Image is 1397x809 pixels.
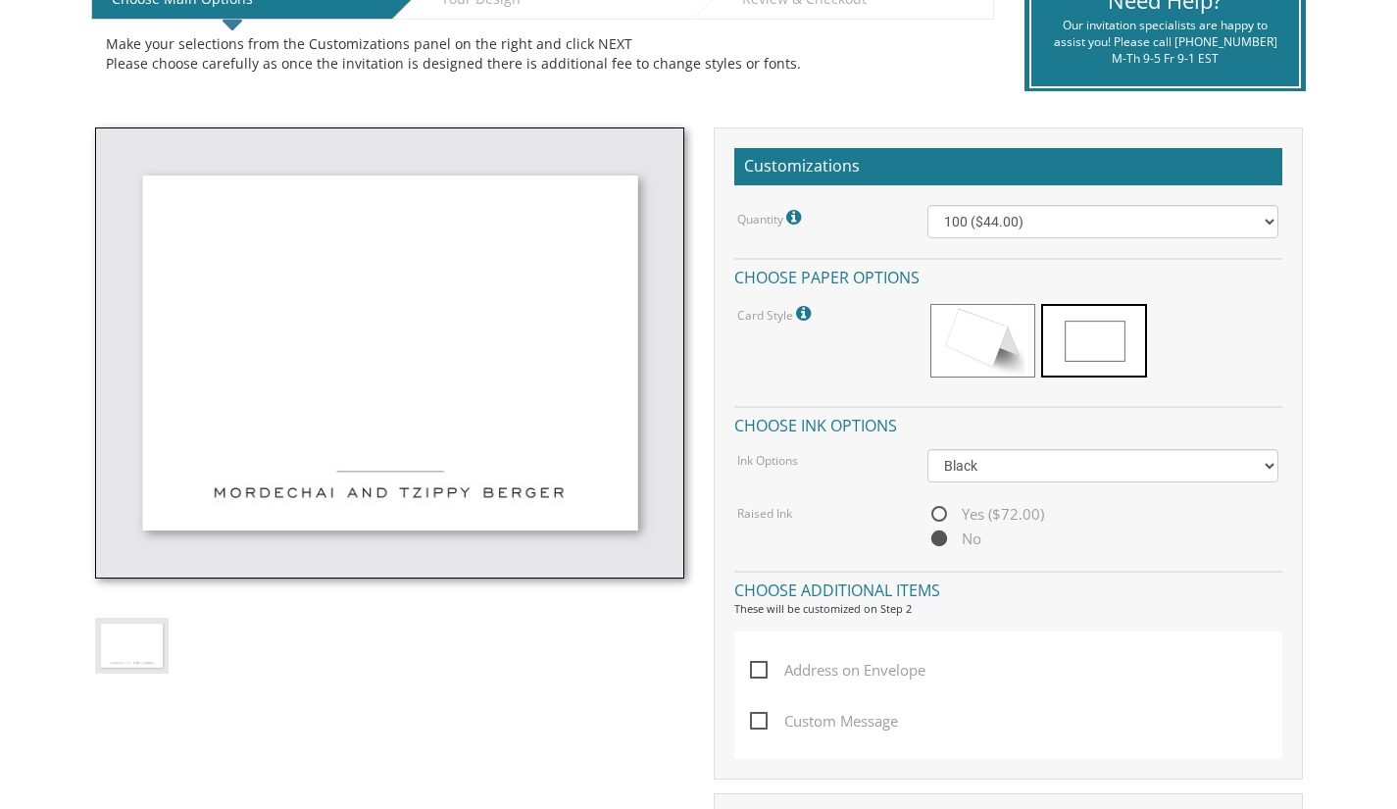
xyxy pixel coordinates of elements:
[750,709,898,733] span: Custom Message
[734,571,1282,605] h4: Choose additional items
[734,148,1282,185] h2: Customizations
[734,601,1282,617] div: These will be customized on Step 2
[737,505,792,522] label: Raised Ink
[95,618,169,674] img: style-2-single.jpg
[95,127,684,579] img: style-2-single.jpg
[737,452,798,469] label: Ink Options
[927,502,1044,527] span: Yes ($72.00)
[1046,17,1284,67] div: Our invitation specialists are happy to assist you! Please call [PHONE_NUMBER] M-Th 9-5 Fr 9-1 EST
[750,658,925,683] span: Address on Envelope
[737,205,806,230] label: Quantity
[737,301,816,327] label: Card Style
[106,34,979,74] div: Make your selections from the Customizations panel on the right and click NEXT Please choose care...
[927,527,981,551] span: No
[734,258,1282,292] h4: Choose paper options
[734,406,1282,440] h4: Choose ink options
